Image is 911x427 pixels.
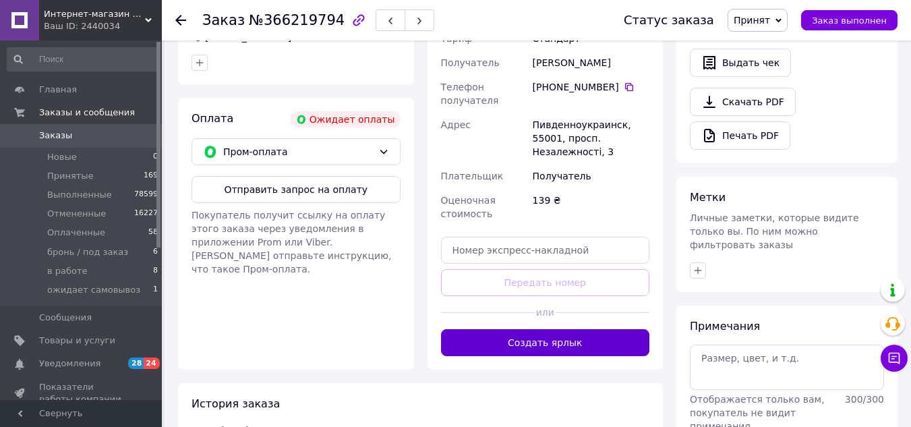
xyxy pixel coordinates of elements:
[47,265,88,277] span: в работе
[134,189,158,201] span: 78599
[47,208,106,220] span: Отмененные
[153,151,158,163] span: 0
[39,312,92,324] span: Сообщения
[192,210,391,275] span: Покупатель получит ссылку на оплату этого заказа через уведомления в приложении Prom или Viber. [...
[530,164,652,188] div: Получатель
[441,329,650,356] button: Создать ярлык
[223,144,373,159] span: Пром-оплата
[881,345,908,372] button: Чат с покупателем
[441,171,504,181] span: Плательщик
[202,12,245,28] span: Заказ
[249,12,345,28] span: №366219794
[47,227,105,239] span: Оплаченные
[441,195,496,219] span: Оценочная стоимость
[39,381,125,405] span: Показатели работы компании
[47,170,94,182] span: Принятые
[175,13,186,27] div: Вернуться назад
[624,13,714,27] div: Статус заказа
[441,33,473,44] span: Тариф
[39,358,100,370] span: Уведомления
[734,15,770,26] span: Принят
[192,112,233,125] span: Оплата
[690,212,859,250] span: Личные заметки, которые видите только вы. По ним можно фильтровать заказы
[441,119,471,130] span: Адрес
[39,335,115,347] span: Товары и услуги
[148,227,158,239] span: 58
[153,284,158,296] span: 1
[47,284,140,296] span: ожидает самовывоз
[690,49,791,77] button: Выдать чек
[134,208,158,220] span: 16227
[535,306,556,319] span: или
[44,20,162,32] div: Ваш ID: 2440034
[812,16,887,26] span: Заказ выполнен
[39,84,77,96] span: Главная
[192,397,280,410] span: История заказа
[441,82,499,106] span: Телефон получателя
[47,151,77,163] span: Новые
[153,246,158,258] span: 6
[144,358,159,369] span: 24
[47,246,128,258] span: бронь / под заказ
[690,191,726,204] span: Метки
[128,358,144,369] span: 28
[291,111,401,127] div: Ожидает оплаты
[845,394,884,405] span: 300 / 300
[39,130,72,142] span: Заказы
[39,107,135,119] span: Заказы и сообщения
[530,113,652,164] div: Пивденноукраинск, 55001, просп. Незалежності, 3
[441,237,650,264] input: Номер экспресс-накладной
[801,10,898,30] button: Заказ выполнен
[530,51,652,75] div: [PERSON_NAME]
[192,176,401,203] button: Отправить запрос на оплату
[690,320,760,333] span: Примечания
[690,88,796,116] a: Скачать PDF
[47,189,112,201] span: Выполненные
[690,121,790,150] a: Печать PDF
[533,80,649,94] div: [PHONE_NUMBER]
[530,188,652,226] div: 139 ₴
[153,265,158,277] span: 8
[44,8,145,20] span: Интернет-магазин HealthSport
[144,170,158,182] span: 169
[7,47,159,72] input: Поиск
[441,57,500,68] span: Получатель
